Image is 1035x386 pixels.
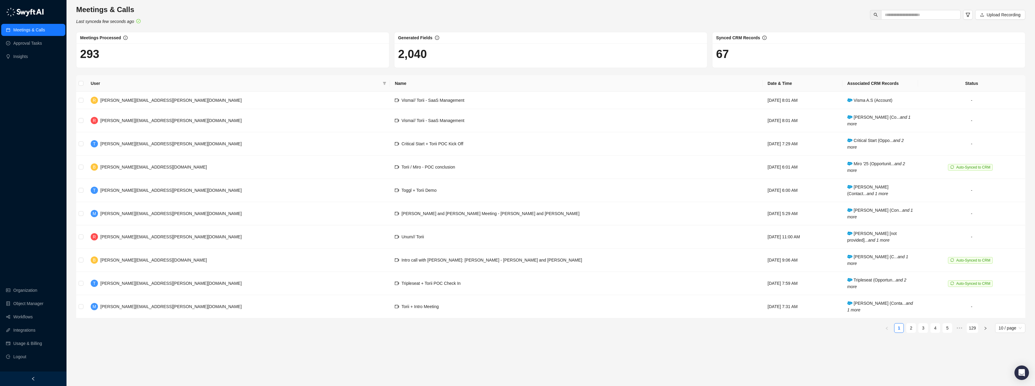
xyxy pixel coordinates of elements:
[918,132,1025,156] td: -
[956,165,990,169] span: Auto-Synced to CRM
[100,211,242,216] span: [PERSON_NAME][EMAIL_ADDRESS][PERSON_NAME][DOMAIN_NAME]
[401,304,439,309] span: Torii + Intro Meeting
[943,323,952,333] li: 5
[847,208,913,219] span: [PERSON_NAME] (Con...
[13,311,33,323] a: Workflows
[401,98,464,103] span: Visma// Torii - SaaS Management
[950,281,954,285] span: sync
[847,138,904,150] span: Critical Start (Oppo...
[100,141,242,146] span: [PERSON_NAME][EMAIL_ADDRESS][PERSON_NAME][DOMAIN_NAME]
[93,164,96,170] span: B
[975,10,1025,20] button: Upload Recording
[967,323,978,333] li: 129
[847,185,889,196] span: [PERSON_NAME] (Contact...
[401,281,461,286] span: Tripleseat + Torii POC Check In
[93,257,96,263] span: B
[13,50,28,63] a: Insights
[383,82,386,85] span: filter
[980,13,984,17] span: upload
[1014,365,1029,380] div: Open Intercom Messenger
[763,272,842,295] td: [DATE] 7:59 AM
[401,188,436,193] span: Toggl + Torii Demo
[123,36,128,40] span: info-circle
[763,179,842,202] td: [DATE] 6:00 AM
[395,118,399,123] span: video-camera
[847,161,905,173] span: Miro '25 (Opportunit...
[93,140,96,147] span: T
[136,19,141,23] span: check-circle
[763,202,842,225] td: [DATE] 5:29 AM
[763,75,842,92] th: Date & Time
[92,210,96,217] span: M
[868,238,890,243] i: and 1 more
[763,225,842,249] td: [DATE] 11:00 AM
[100,165,207,169] span: [PERSON_NAME][EMAIL_ADDRESS][DOMAIN_NAME]
[91,80,380,87] span: User
[950,165,954,169] span: sync
[918,202,1025,225] td: -
[981,323,990,333] li: Next Page
[6,8,44,17] img: logo-05li4sbe.png
[395,142,399,146] span: video-camera
[918,295,1025,318] td: -
[398,35,433,40] span: Generated Fields
[847,254,908,266] span: [PERSON_NAME] (C...
[907,323,916,333] a: 2
[401,118,464,123] span: Visma// Torii - SaaS Management
[100,118,242,123] span: [PERSON_NAME][EMAIL_ADDRESS][PERSON_NAME][DOMAIN_NAME]
[999,323,1022,333] span: 10 / page
[885,326,889,330] span: left
[6,355,10,359] span: logout
[847,98,893,103] span: Visma A.S (Account)
[918,225,1025,249] td: -
[981,323,990,333] button: right
[401,258,582,262] span: Intro call with [PERSON_NAME]: [PERSON_NAME] - [PERSON_NAME] and [PERSON_NAME]
[381,79,388,88] span: filter
[763,295,842,318] td: [DATE] 7:31 AM
[950,258,954,262] span: sync
[93,187,96,194] span: T
[31,377,35,381] span: left
[395,188,399,192] span: video-camera
[919,323,928,333] a: 3
[13,351,26,363] span: Logout
[987,11,1020,18] span: Upload Recording
[894,323,904,333] li: 1
[984,326,987,330] span: right
[395,235,399,239] span: video-camera
[995,323,1025,333] div: Page Size
[763,132,842,156] td: [DATE] 7:29 AM
[918,92,1025,109] td: -
[93,97,96,104] span: R
[395,211,399,216] span: video-camera
[435,36,439,40] span: info-circle
[92,303,96,310] span: M
[100,98,242,103] span: [PERSON_NAME][EMAIL_ADDRESS][PERSON_NAME][DOMAIN_NAME]
[93,233,96,240] span: R
[842,75,918,92] th: Associated CRM Records
[401,141,463,146] span: Critical Start + Torii POC Kick Off
[390,75,763,92] th: Name
[401,211,579,216] span: [PERSON_NAME] and [PERSON_NAME] Meeting - [PERSON_NAME] and [PERSON_NAME]
[716,47,1021,61] h1: 67
[76,19,134,24] i: Last synced a few seconds ago
[401,234,424,239] span: Unum// Torii
[847,301,913,312] span: [PERSON_NAME] (Conta...
[13,337,42,349] a: Usage & Billing
[395,258,399,262] span: video-camera
[874,13,878,17] span: search
[13,37,42,49] a: Approval Tasks
[395,98,399,102] span: video-camera
[847,138,904,150] i: and 2 more
[967,323,978,333] a: 129
[906,323,916,333] li: 2
[100,304,242,309] span: [PERSON_NAME][EMAIL_ADDRESS][PERSON_NAME][DOMAIN_NAME]
[93,117,96,124] span: R
[955,323,964,333] li: Next 5 Pages
[100,258,207,262] span: [PERSON_NAME][EMAIL_ADDRESS][DOMAIN_NAME]
[918,323,928,333] li: 3
[93,280,96,287] span: T
[918,179,1025,202] td: -
[13,24,45,36] a: Meetings & Calls
[894,323,904,333] a: 1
